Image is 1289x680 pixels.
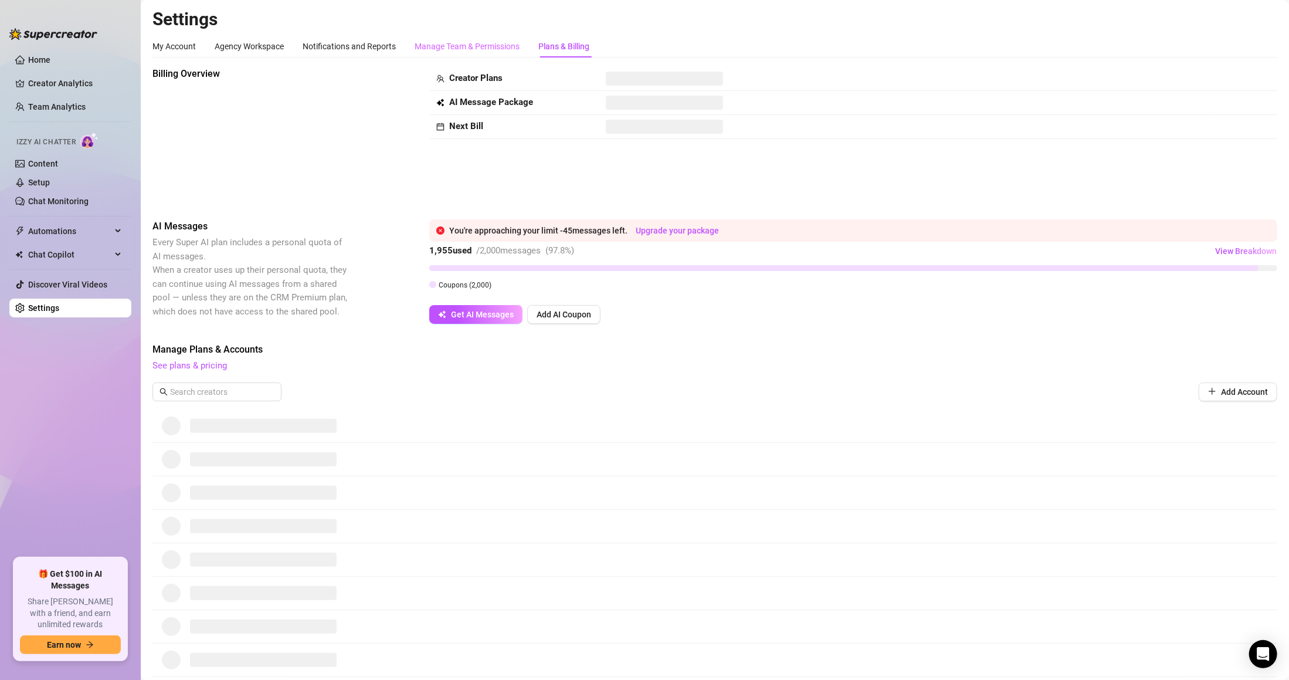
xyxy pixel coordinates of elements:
strong: AI Message Package [449,97,533,107]
span: ( 97.8 %) [545,245,574,256]
span: Earn now [47,640,81,649]
span: Coupons ( 2,000 ) [439,281,491,289]
a: Upgrade your package [636,226,719,235]
span: Get AI Messages [451,310,514,319]
input: Search creators [170,385,265,398]
span: Share [PERSON_NAME] with a friend, and earn unlimited rewards [20,596,121,631]
div: My Account [152,40,196,53]
div: Manage Team & Permissions [415,40,520,53]
img: AI Chatter [80,132,99,149]
a: Home [28,55,50,65]
a: Chat Monitoring [28,197,89,206]
span: thunderbolt [15,226,25,236]
span: Add AI Coupon [537,310,591,319]
span: Every Super AI plan includes a personal quota of AI messages. When a creator uses up their person... [152,237,347,317]
div: Open Intercom Messenger [1249,640,1277,668]
img: Chat Copilot [15,251,23,259]
a: Team Analytics [28,102,86,111]
span: Billing Overview [152,67,350,81]
div: Notifications and Reports [303,40,396,53]
a: See plans & pricing [152,360,227,371]
div: You're approaching your limit - 45 messages left. [449,224,1270,237]
span: arrow-right [86,641,94,649]
span: AI Messages [152,219,350,234]
a: Setup [28,178,50,187]
span: / 2,000 messages [476,245,541,256]
h2: Settings [152,8,1277,31]
strong: Next Bill [449,121,483,131]
button: Add AI Coupon [527,305,601,324]
button: Get AI Messages [429,305,523,324]
span: Automations [28,222,111,241]
div: Plans & Billing [538,40,589,53]
span: Manage Plans & Accounts [152,343,1277,357]
a: Content [28,159,58,168]
a: Creator Analytics [28,74,122,93]
span: close-circle [436,226,445,235]
span: plus [1208,387,1216,395]
a: Discover Viral Videos [28,280,107,289]
img: logo-BBDzfeDw.svg [9,28,97,40]
div: Agency Workspace [215,40,284,53]
span: View Breakdown [1215,246,1277,256]
span: calendar [436,123,445,131]
span: Izzy AI Chatter [16,137,76,148]
a: Settings [28,303,59,313]
span: Chat Copilot [28,245,111,264]
strong: 1,955 used [429,245,471,256]
button: View Breakdown [1215,242,1277,261]
button: Earn nowarrow-right [20,635,121,654]
strong: Creator Plans [449,73,503,83]
span: team [436,75,445,83]
span: Add Account [1221,387,1268,397]
button: Add Account [1199,383,1277,401]
span: search [160,388,168,396]
span: 🎁 Get $100 in AI Messages [20,569,121,591]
